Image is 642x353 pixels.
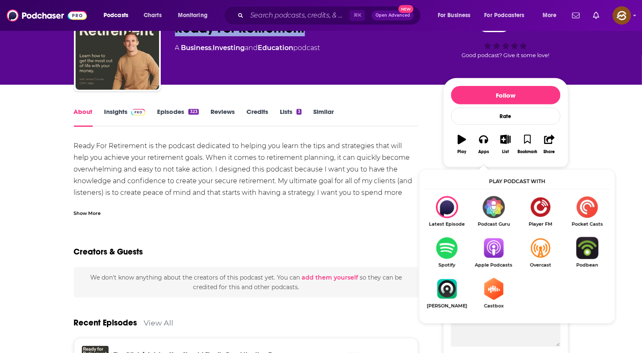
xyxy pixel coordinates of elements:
[188,109,198,115] div: 323
[424,237,470,268] a: SpotifySpotify
[175,43,320,53] div: A podcast
[564,262,611,268] span: Podbean
[245,44,258,52] span: and
[613,6,631,25] img: User Profile
[104,10,128,21] span: Podcasts
[451,86,561,104] button: Follow
[517,237,564,268] a: OvercastOvercast
[104,108,146,127] a: InsightsPodchaser Pro
[376,13,410,18] span: Open Advanced
[74,318,137,328] a: Recent Episodes
[74,140,419,257] div: Ready For Retirement is the podcast dedicated to helping you learn the tips and strategies that w...
[7,8,87,23] img: Podchaser - Follow, Share and Rate Podcasts
[258,44,294,52] a: Education
[232,6,429,25] div: Search podcasts, credits, & more...
[131,109,146,116] img: Podchaser Pro
[74,247,143,257] h2: Creators & Guests
[372,10,414,20] button: Open AdvancedNew
[172,9,218,22] button: open menu
[537,9,567,22] button: open menu
[564,196,611,227] a: Pocket CastsPocket Casts
[473,129,495,159] button: Apps
[564,222,611,227] span: Pocket Casts
[212,44,213,52] span: ,
[76,6,159,90] img: Ready For Retirement
[181,44,212,52] a: Business
[424,278,470,309] a: Castro[PERSON_NAME]
[157,108,198,127] a: Episodes323
[90,274,402,290] span: We don't know anything about the creators of this podcast yet . You can so they can be credited f...
[424,174,611,189] div: Play podcast with
[424,262,470,268] span: Spotify
[569,8,583,23] a: Show notifications dropdown
[178,10,208,21] span: Monitoring
[478,149,489,154] div: Apps
[280,108,302,127] a: Lists3
[313,108,334,127] a: Similar
[211,108,235,127] a: Reviews
[144,10,162,21] span: Charts
[517,129,538,159] button: Bookmark
[518,149,537,154] div: Bookmark
[470,196,517,227] a: Podcast GuruPodcast Guru
[438,10,471,21] span: For Business
[470,278,517,309] a: CastboxCastbox
[297,109,302,115] div: 3
[443,12,568,64] div: 64Good podcast? Give it some love!
[138,9,167,22] a: Charts
[398,5,414,13] span: New
[517,222,564,227] span: Player FM
[564,237,611,268] a: PodbeanPodbean
[543,10,557,21] span: More
[479,9,537,22] button: open menu
[144,318,174,327] a: View All
[495,129,516,159] button: List
[424,303,470,309] span: [PERSON_NAME]
[470,262,517,268] span: Apple Podcasts
[590,8,603,23] a: Show notifications dropdown
[302,274,358,281] button: add them yourself
[213,44,245,52] a: Investing
[98,9,139,22] button: open menu
[502,149,509,154] div: List
[246,108,268,127] a: Credits
[538,129,560,159] button: Share
[451,108,561,125] div: Rate
[517,262,564,268] span: Overcast
[432,9,481,22] button: open menu
[470,222,517,227] span: Podcast Guru
[544,149,555,154] div: Share
[517,196,564,227] a: Player FMPlayer FM
[451,129,473,159] button: Play
[424,222,470,227] span: Latest Episode
[247,9,350,22] input: Search podcasts, credits, & more...
[350,10,365,21] span: ⌘ K
[74,108,93,127] a: About
[470,237,517,268] a: Apple PodcastsApple Podcasts
[424,196,470,227] div: Ready For Retirement on Latest Episode
[457,149,466,154] div: Play
[485,10,525,21] span: For Podcasters
[462,52,550,58] span: Good podcast? Give it some love!
[613,6,631,25] button: Show profile menu
[470,303,517,309] span: Castbox
[613,6,631,25] span: Logged in as hey85204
